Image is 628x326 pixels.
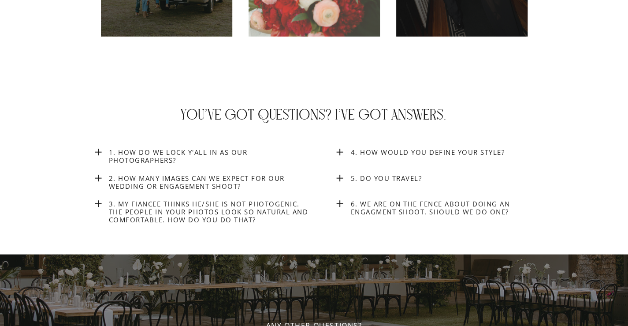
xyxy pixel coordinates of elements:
h2: You've got questions? I've got answers. [144,106,483,120]
a: 3. My fiancee thinks he/she is not photogenic. The people in your photos look so natural and comf... [109,200,312,227]
a: 2. How many images can we expect for our wedding or engagement shoot? [109,174,312,193]
a: 6. We are on the fence about doing an engagment shoot. Should we do one? [351,200,554,218]
a: 4. How would you define your style? [351,148,554,156]
a: 1. How do we lock y'all in as our photographers? [109,148,312,165]
a: 5. Do you Travel? [351,174,554,193]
